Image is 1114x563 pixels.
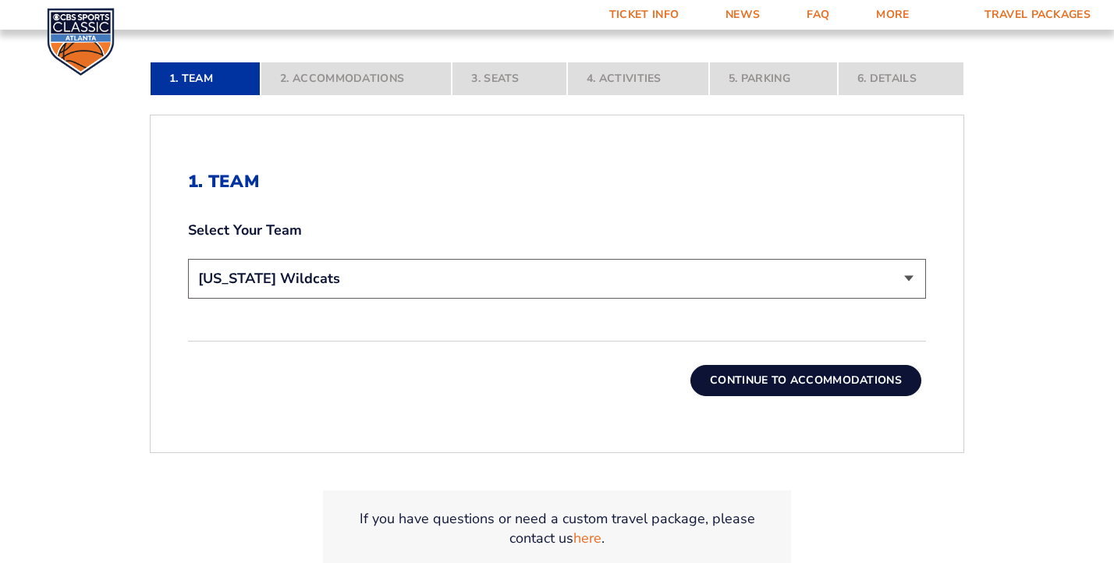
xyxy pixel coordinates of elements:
[47,8,115,76] img: CBS Sports Classic
[188,172,926,192] h2: 1. Team
[573,529,601,548] a: here
[188,221,926,240] label: Select Your Team
[690,365,921,396] button: Continue To Accommodations
[342,509,772,548] p: If you have questions or need a custom travel package, please contact us .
